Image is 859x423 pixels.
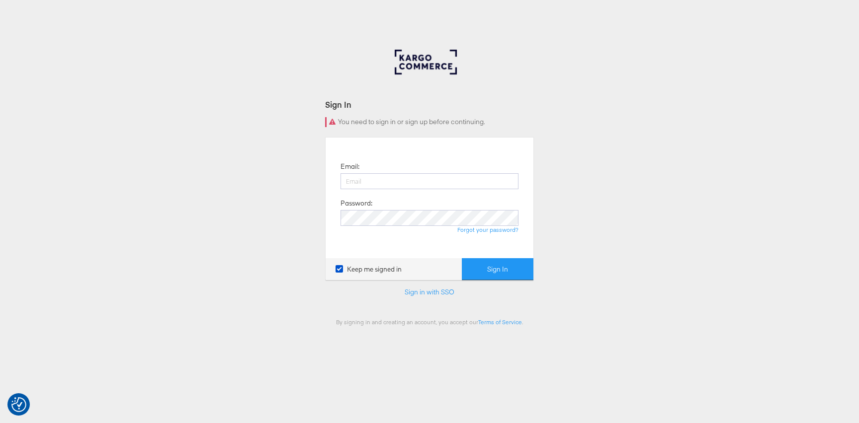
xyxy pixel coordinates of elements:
[341,162,359,171] label: Email:
[336,265,402,274] label: Keep me signed in
[405,287,454,296] a: Sign in with SSO
[325,99,534,110] div: Sign In
[462,258,533,281] button: Sign In
[325,117,534,127] div: You need to sign in or sign up before continuing.
[457,226,518,233] a: Forgot your password?
[11,397,26,412] button: Consent Preferences
[11,397,26,412] img: Revisit consent button
[325,318,534,326] div: By signing in and creating an account, you accept our .
[341,173,518,189] input: Email
[478,318,522,326] a: Terms of Service
[341,199,372,208] label: Password:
